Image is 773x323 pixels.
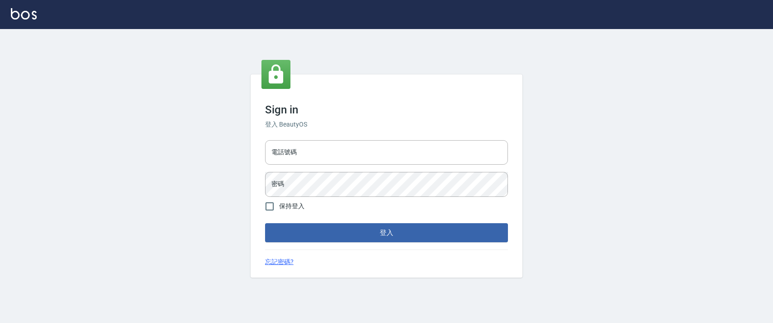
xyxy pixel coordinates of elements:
h3: Sign in [265,103,508,116]
a: 忘記密碼? [265,257,294,267]
span: 保持登入 [279,201,304,211]
button: 登入 [265,223,508,242]
img: Logo [11,8,37,20]
h6: 登入 BeautyOS [265,120,508,129]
